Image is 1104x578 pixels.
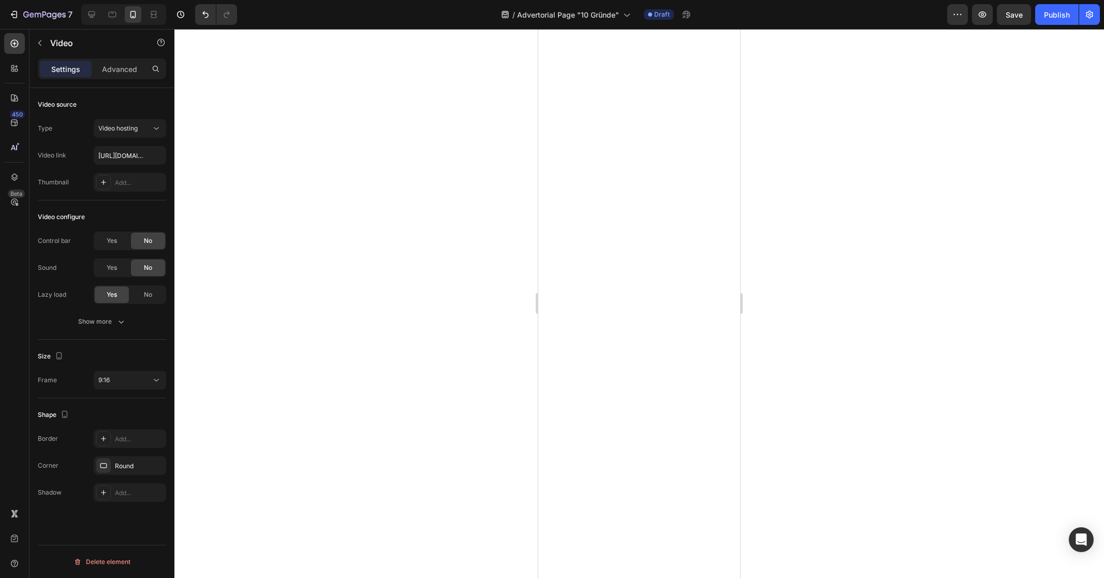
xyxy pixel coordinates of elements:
[102,64,137,75] p: Advanced
[115,461,164,471] div: Round
[50,37,138,49] p: Video
[38,434,58,443] div: Border
[512,9,515,20] span: /
[94,119,166,138] button: Video hosting
[654,10,670,19] span: Draft
[78,316,126,327] div: Show more
[115,488,164,498] div: Add...
[38,408,71,422] div: Shape
[1006,10,1023,19] span: Save
[538,29,740,578] iframe: Design area
[10,110,25,119] div: 450
[38,124,52,133] div: Type
[73,556,130,568] div: Delete element
[4,4,77,25] button: 7
[38,350,65,364] div: Size
[94,146,166,165] input: Insert video url here
[8,190,25,198] div: Beta
[38,488,62,497] div: Shadow
[195,4,237,25] div: Undo/Redo
[38,375,57,385] div: Frame
[94,371,166,389] button: 9:16
[517,9,619,20] span: Advertorial Page "10 Gründe"
[1069,527,1094,552] div: Open Intercom Messenger
[38,290,66,299] div: Lazy load
[68,8,72,21] p: 7
[98,376,110,384] span: 9:16
[38,312,166,331] button: Show more
[144,263,152,272] span: No
[98,124,138,132] span: Video hosting
[38,100,77,109] div: Video source
[115,178,164,187] div: Add...
[115,435,164,444] div: Add...
[38,212,85,222] div: Video configure
[1044,9,1070,20] div: Publish
[997,4,1031,25] button: Save
[38,554,166,570] button: Delete element
[38,236,71,245] div: Control bar
[38,263,56,272] div: Sound
[38,178,69,187] div: Thumbnail
[107,236,117,245] span: Yes
[107,263,117,272] span: Yes
[51,64,80,75] p: Settings
[38,461,58,470] div: Corner
[38,151,66,160] div: Video link
[144,236,152,245] span: No
[107,290,117,299] span: Yes
[144,290,152,299] span: No
[1035,4,1079,25] button: Publish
